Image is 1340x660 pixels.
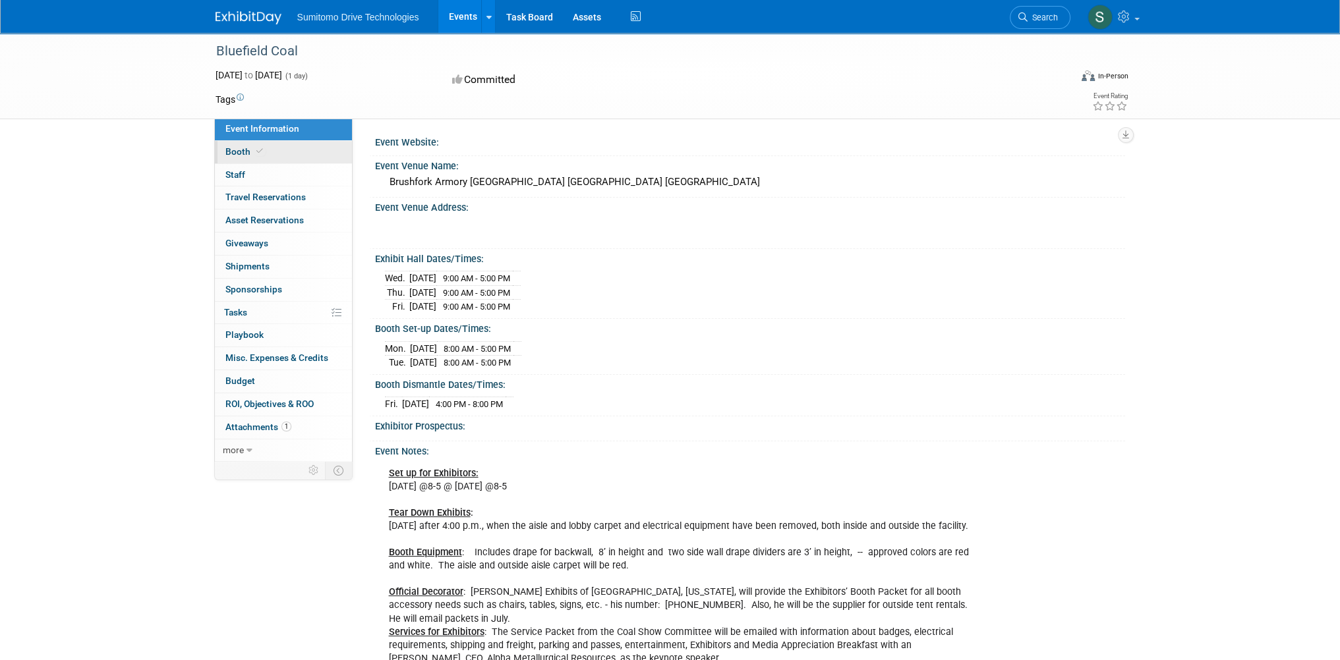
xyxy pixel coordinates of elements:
[215,186,352,209] a: Travel Reservations
[215,141,352,163] a: Booth
[389,547,462,558] u: Booth Equipment
[225,192,306,202] span: Travel Reservations
[375,375,1125,391] div: Booth Dismantle Dates/Times:
[256,148,263,155] i: Booth reservation complete
[385,300,409,314] td: Fri.
[375,441,1125,458] div: Event Notes:
[410,356,437,370] td: [DATE]
[389,507,471,518] u: Tear Down Exhibits
[225,284,282,294] span: Sponsorships
[297,12,419,22] span: Sumitomo Drive Technologies
[409,271,436,286] td: [DATE]
[225,146,266,157] span: Booth
[212,40,1051,63] div: Bluefield Coal
[215,416,352,439] a: Attachments1
[389,626,484,638] u: Services for Exhibitors
[389,468,479,479] u: Set up for Exhibitors:
[216,70,282,80] span: [DATE] [DATE]
[225,261,270,271] span: Shipments
[409,285,436,300] td: [DATE]
[375,249,1125,265] div: Exhibit Hall Dates/Times:
[385,172,1115,192] div: Brushfork Armory [GEOGRAPHIC_DATA] [GEOGRAPHIC_DATA] [GEOGRAPHIC_DATA]
[215,164,352,186] a: Staff
[375,132,1125,149] div: Event Website:
[410,341,437,356] td: [DATE]
[225,352,328,363] span: Misc. Expenses & Credits
[375,416,1125,433] div: Exhibitor Prospectus:
[385,271,409,286] td: Wed.
[389,507,473,518] b: :
[385,285,409,300] td: Thu.
[215,393,352,416] a: ROI, Objectives & ROO
[215,256,352,278] a: Shipments
[375,319,1125,335] div: Booth Set-up Dates/Times:
[215,324,352,346] a: Playbook
[225,399,314,409] span: ROI, Objectives & ROO
[215,118,352,140] a: Event Information
[385,397,402,411] td: Fri.
[1028,13,1058,22] span: Search
[225,215,304,225] span: Asset Reservations
[1010,6,1070,29] a: Search
[225,169,245,180] span: Staff
[215,279,352,301] a: Sponsorships
[243,70,255,80] span: to
[216,93,244,106] td: Tags
[443,288,510,298] span: 9:00 AM - 5:00 PM
[215,209,352,232] a: Asset Reservations
[448,69,740,92] div: Committed
[223,445,244,455] span: more
[389,586,463,597] u: Official Decorator
[443,273,510,283] span: 9:00 AM - 5:00 PM
[1088,5,1113,30] img: Sharifa Macias
[1092,93,1127,99] div: Event Rating
[402,397,429,411] td: [DATE]
[224,307,247,317] span: Tasks
[284,72,308,80] span: (1 day)
[436,399,503,409] span: 4:00 PM - 8:00 PM
[225,422,291,432] span: Attachments
[385,356,410,370] td: Tue.
[225,123,299,134] span: Event Information
[325,462,352,479] td: Toggle Event Tabs
[215,302,352,324] a: Tasks
[215,233,352,255] a: Giveaways
[443,302,510,312] span: 9:00 AM - 5:00 PM
[225,238,268,248] span: Giveaways
[385,341,410,356] td: Mon.
[303,462,326,479] td: Personalize Event Tab Strip
[375,198,1125,214] div: Event Venue Address:
[225,329,264,340] span: Playbook
[215,347,352,370] a: Misc. Expenses & Credits
[1082,70,1095,81] img: Format-Inperson.png
[1097,71,1128,81] div: In-Person
[375,156,1125,173] div: Event Venue Name:
[444,358,511,368] span: 8:00 AM - 5:00 PM
[409,300,436,314] td: [DATE]
[444,344,511,354] span: 8:00 AM - 5:00 PM
[215,370,352,393] a: Budget
[281,422,291,431] span: 1
[215,439,352,462] a: more
[993,69,1128,88] div: Event Format
[225,375,255,386] span: Budget
[216,11,281,24] img: ExhibitDay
